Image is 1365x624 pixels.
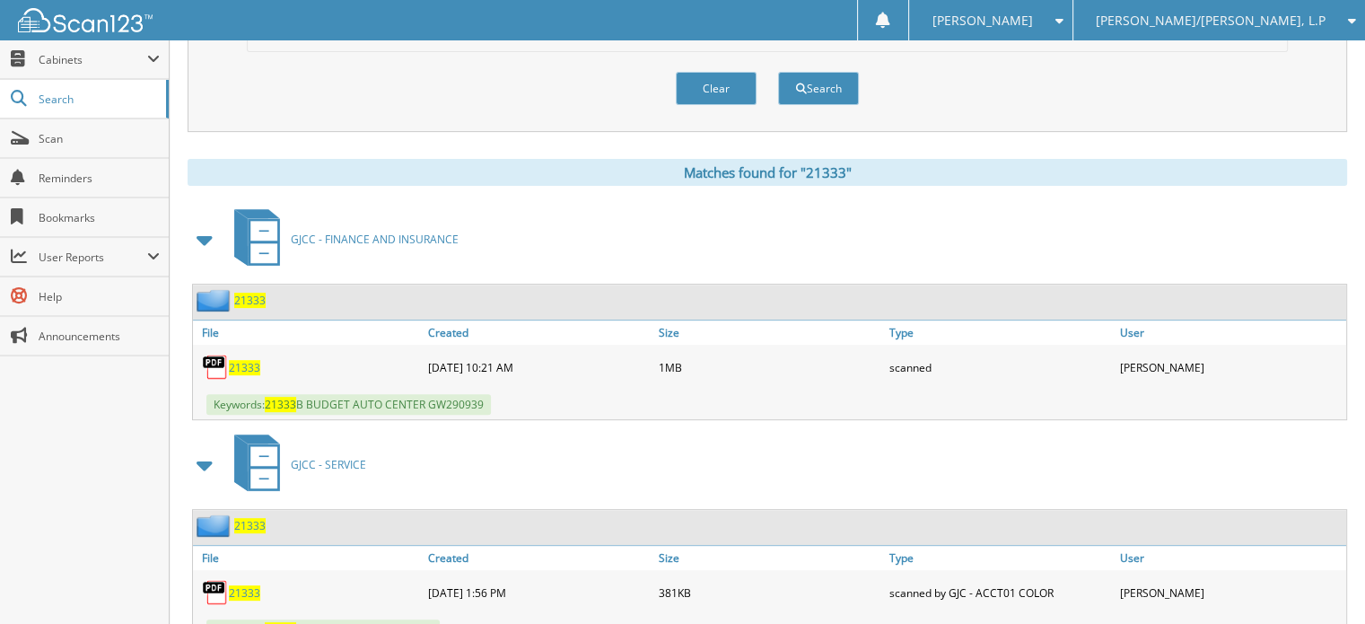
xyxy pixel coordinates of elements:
[39,289,160,304] span: Help
[291,457,366,472] span: GJCC - SERVICE
[39,250,147,265] span: User Reports
[18,8,153,32] img: scan123-logo-white.svg
[39,52,147,67] span: Cabinets
[39,329,160,344] span: Announcements
[291,232,459,247] span: GJCC - FINANCE AND INSURANCE
[676,72,757,105] button: Clear
[39,210,160,225] span: Bookmarks
[223,429,366,500] a: GJCC - SERVICE
[424,546,654,570] a: Created
[39,171,160,186] span: Reminders
[39,131,160,146] span: Scan
[424,575,654,611] div: [DATE] 1:56 PM
[188,159,1347,186] div: Matches found for "21333"
[234,518,266,533] a: 21333
[193,321,424,345] a: File
[885,321,1116,345] a: Type
[1116,546,1346,570] a: User
[229,360,260,375] a: 21333
[1096,15,1326,26] span: [PERSON_NAME]/[PERSON_NAME], L.P
[424,321,654,345] a: Created
[223,204,459,275] a: GJCC - FINANCE AND INSURANCE
[193,546,424,570] a: File
[39,92,157,107] span: Search
[1116,575,1346,611] div: [PERSON_NAME]
[206,394,491,415] span: Keywords: B BUDGET AUTO CENTER GW290939
[229,585,260,601] a: 21333
[1275,538,1365,624] iframe: Chat Widget
[654,321,885,345] a: Size
[1116,349,1346,385] div: [PERSON_NAME]
[885,575,1116,611] div: scanned by GJC - ACCT01 COLOR
[654,575,885,611] div: 381KB
[654,349,885,385] div: 1MB
[885,349,1116,385] div: scanned
[654,546,885,570] a: Size
[424,349,654,385] div: [DATE] 10:21 AM
[932,15,1032,26] span: [PERSON_NAME]
[202,354,229,381] img: PDF.png
[1116,321,1346,345] a: User
[202,579,229,606] img: PDF.png
[778,72,859,105] button: Search
[197,514,234,537] img: folder2.png
[885,546,1116,570] a: Type
[265,397,296,412] span: 21333
[234,293,266,308] a: 21333
[197,289,234,312] img: folder2.png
